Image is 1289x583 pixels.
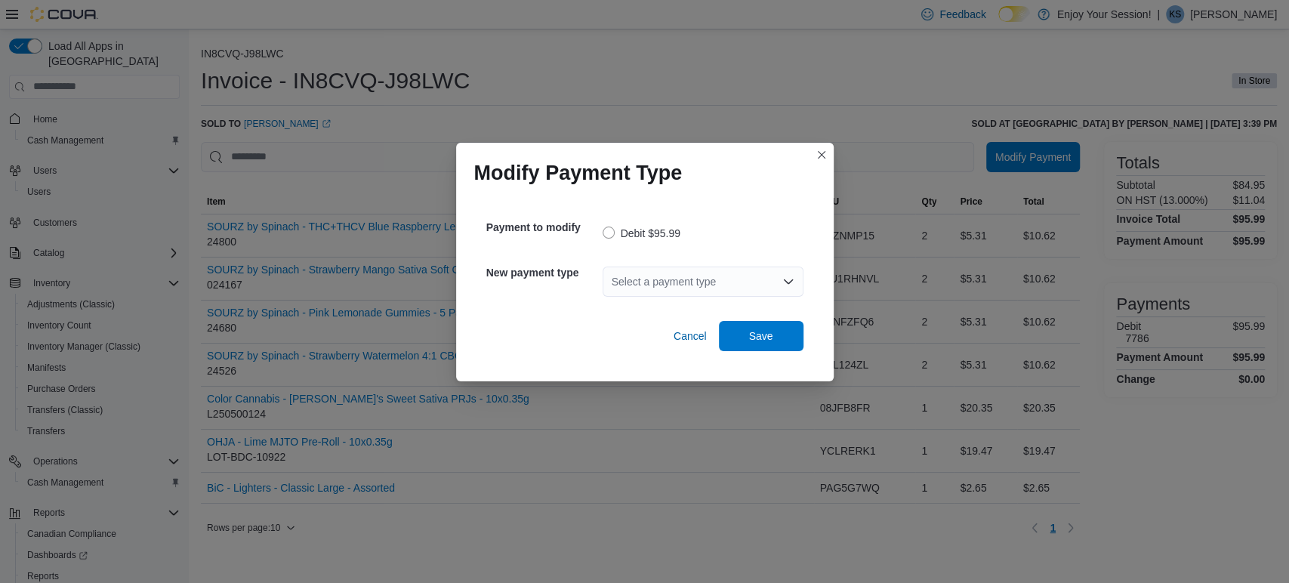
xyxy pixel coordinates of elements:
[486,258,600,288] h5: New payment type
[486,212,600,242] h5: Payment to modify
[813,146,831,164] button: Closes this modal window
[749,329,773,344] span: Save
[474,161,683,185] h1: Modify Payment Type
[612,273,613,291] input: Accessible screen reader label
[668,321,713,351] button: Cancel
[674,329,707,344] span: Cancel
[603,224,680,242] label: Debit $95.99
[719,321,803,351] button: Save
[782,276,794,288] button: Open list of options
